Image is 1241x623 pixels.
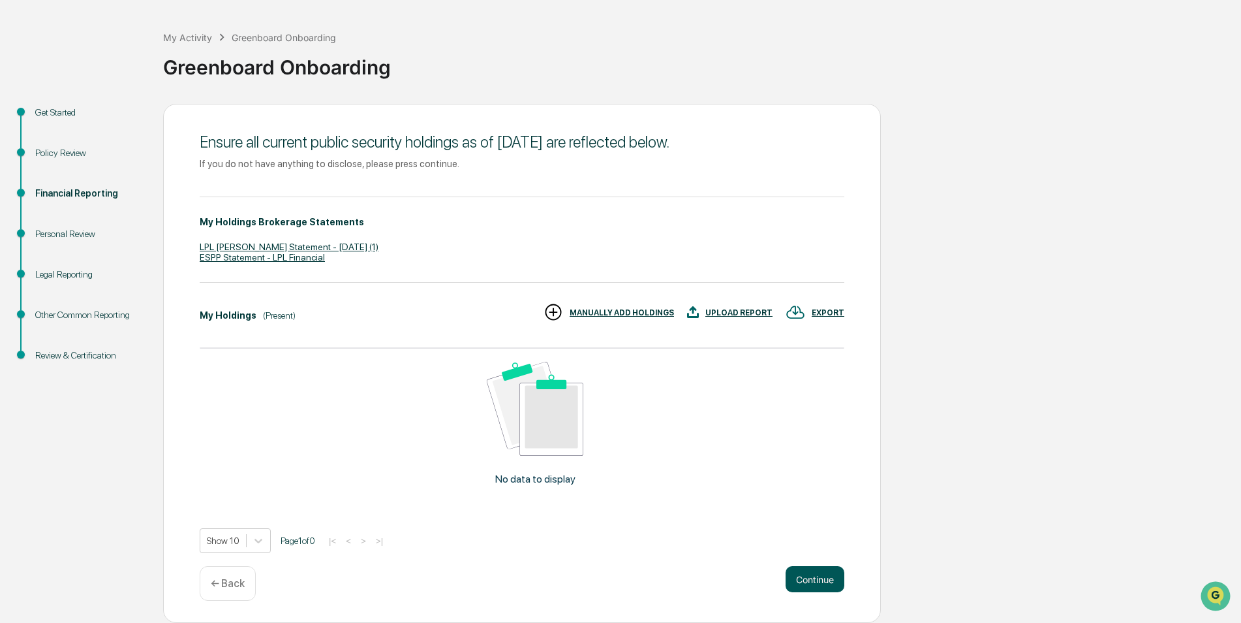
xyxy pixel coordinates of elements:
[35,227,142,241] div: Personal Review
[44,100,214,113] div: Start new chat
[211,577,245,590] p: ← Back
[163,45,1234,79] div: Greenboard Onboarding
[1199,580,1234,615] iframe: Open customer support
[13,191,23,201] div: 🔎
[357,535,370,547] button: >
[89,159,167,183] a: 🗄️Attestations
[325,535,340,547] button: |<
[8,159,89,183] a: 🖐️Preclearance
[35,268,142,281] div: Legal Reporting
[35,106,142,120] div: Get Started
[487,362,583,456] img: No data
[200,217,364,227] div: My Holdings Brokerage Statements
[812,308,844,317] div: EXPORT
[570,308,674,317] div: MANUALLY ADD HOLDINGS
[705,308,773,317] div: UPLOAD REPORT
[687,302,699,322] img: UPLOAD REPORT
[342,535,355,547] button: <
[372,535,387,547] button: >|
[495,473,575,485] p: No data to display
[232,32,336,43] div: Greenboard Onboarding
[544,302,563,322] img: MANUALLY ADD HOLDINGS
[13,166,23,176] div: 🖐️
[26,165,84,178] span: Preclearance
[13,27,237,48] p: How can we help?
[200,158,844,169] div: If you do not have anything to disclose, please press continue.
[44,113,165,123] div: We're available if you need us!
[263,310,296,321] div: (Present)
[786,566,844,592] button: Continue
[163,32,212,43] div: My Activity
[130,221,158,231] span: Pylon
[35,308,142,322] div: Other Common Reporting
[95,166,105,176] div: 🗄️
[222,104,237,120] button: Start new chat
[786,302,805,322] img: EXPORT
[92,221,158,231] a: Powered byPylon
[200,242,844,252] div: LPL [PERSON_NAME] Statement - [DATE] (1)
[35,146,142,160] div: Policy Review
[13,100,37,123] img: 1746055101610-c473b297-6a78-478c-a979-82029cc54cd1
[8,184,87,208] a: 🔎Data Lookup
[200,133,844,152] div: Ensure all current public security holdings as of [DATE] are reflected below.
[108,165,162,178] span: Attestations
[35,349,142,362] div: Review & Certification
[26,189,82,202] span: Data Lookup
[35,187,142,200] div: Financial Reporting
[281,535,315,546] span: Page 1 of 0
[200,310,256,321] div: My Holdings
[200,252,844,263] div: ESPP Statement - LPL Financial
